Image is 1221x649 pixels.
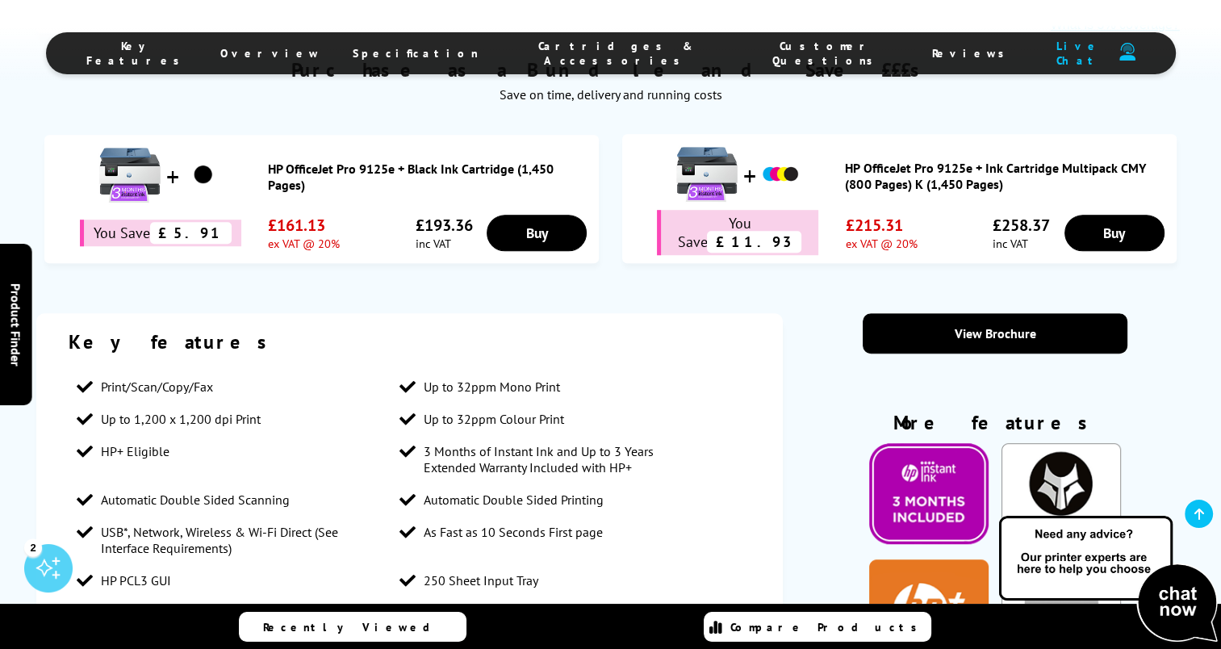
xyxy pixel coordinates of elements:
span: Print/Scan/Copy/Fax [101,379,213,395]
span: £215.31 [845,215,917,236]
span: USB*, Network, Wireless & Wi-Fi Direct (See Interface Requirements) [101,524,383,556]
div: Save on time, delivery and running costs [56,86,1164,103]
span: Recently Viewed [263,620,446,634]
span: Up to 1,200 x 1,200 dpi Print [101,411,261,427]
a: View Brochure [863,313,1128,354]
span: HP+ Eligible [101,443,169,459]
span: £193.36 [416,215,473,236]
span: £161.13 [268,215,340,236]
a: HP OfficeJet Pro 9125e + Black Ink Cartridge (1,450 Pages) [268,161,591,193]
div: You Save [80,220,241,246]
span: inc VAT [993,236,1050,251]
img: HP OfficeJet Pro 9125e + Ink Cartridge Multipack CMY (800 Pages) K (1,450 Pages) [675,142,739,207]
span: 3 Months of Instant Ink and Up to 3 Years Extended Warranty Included with HP+ [424,443,706,475]
span: Specification [353,46,479,61]
span: £11.93 [707,231,801,253]
span: Up to 32ppm Colour Print [424,411,564,427]
span: Live Chat [1045,39,1110,68]
img: Open Live Chat window [995,513,1221,646]
a: HP OfficeJet Pro 9125e + Ink Cartridge Multipack CMY (800 Pages) K (1,450 Pages) [845,160,1168,192]
span: HP PCL3 GUI [101,572,171,588]
a: Recently Viewed [239,612,466,642]
div: 2 [24,538,42,556]
span: £5.91 [150,222,232,244]
a: Buy [487,215,587,251]
img: HP OfficeJet Pro 9125e + Black Ink Cartridge (1,450 Pages) [183,155,224,195]
span: Automatic Double Sided Printing [424,492,604,508]
div: Key features [69,329,750,354]
span: 250 Sheet Input Tray [424,572,538,588]
span: ex VAT @ 20% [845,236,917,251]
span: Product Finder [8,283,24,366]
a: Compare Products [704,612,931,642]
img: user-headset-duotone.svg [1119,43,1135,61]
span: Customer Questions [754,39,900,68]
span: ex VAT @ 20% [268,236,340,251]
span: Compare Products [730,620,926,634]
a: Buy [1064,215,1165,251]
div: You Save [657,210,818,255]
img: Free 3 Month Instant Ink Trial with HP+* [869,443,989,544]
span: Overview [220,46,320,61]
span: inc VAT [416,236,473,251]
span: £258.37 [993,215,1050,236]
span: Reviews [932,46,1013,61]
div: More features [863,410,1128,443]
a: KeyFeatureModal349 [869,531,989,547]
span: Key Features [86,39,188,68]
img: HP OfficeJet Pro 9125e + Black Ink Cartridge (1,450 Pages) [98,143,162,207]
span: Cartridges & Accessories [511,39,722,68]
span: As Fast as 10 Seconds First page [424,524,603,540]
span: Automatic Double Sided Scanning [101,492,290,508]
span: Up to 32ppm Mono Print [424,379,560,395]
img: HP Wolf Pro Security [1001,443,1121,544]
img: HP OfficeJet Pro 9125e + Ink Cartridge Multipack CMY (800 Pages) K (1,450 Pages) [760,154,801,195]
